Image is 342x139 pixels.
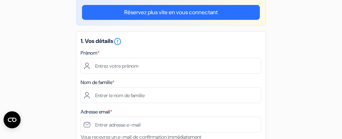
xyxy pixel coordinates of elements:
[81,108,112,116] label: Adresse email
[81,117,261,133] input: Entrer adresse e-mail
[82,5,260,20] a: Réservez plus vite en vous connectant
[113,37,122,45] a: error_outline
[81,49,99,57] label: Prénom
[113,37,122,46] i: error_outline
[81,37,261,46] h5: 1. Vos détails
[81,87,261,103] input: Entrer le nom de famille
[81,58,261,74] input: Entrez votre prénom
[4,111,21,128] button: CMP-Widget öffnen
[81,79,114,86] label: Nom de famille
